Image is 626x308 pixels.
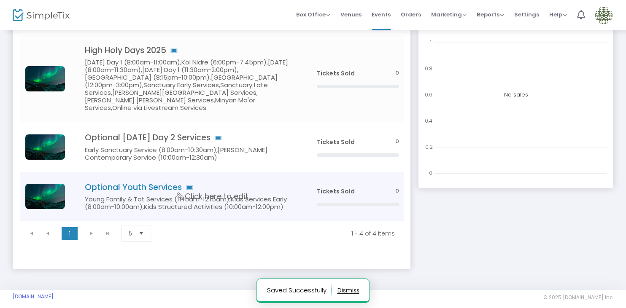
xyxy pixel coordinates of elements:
span: 0 [395,138,399,146]
span: © 2025 [DOMAIN_NAME] Inc. [543,294,613,301]
span: 5 [129,229,132,238]
span: Click here to edit [177,191,248,202]
h4: High Holy Days 2025 [85,46,291,55]
span: 0 [395,187,399,195]
span: Tickets Sold [317,187,355,196]
button: dismiss [337,284,359,297]
span: Page 1 [62,227,78,240]
a: [DOMAIN_NAME] [13,293,54,300]
kendo-pager-info: 1 - 4 of 4 items [166,229,395,238]
span: Help [549,11,567,19]
span: Events [372,4,391,25]
button: Select [135,225,147,241]
img: img_lights.jpg [25,134,65,160]
span: Marketing [431,11,467,19]
img: img_lights.jpg [25,66,65,91]
span: Settings [514,4,539,25]
h5: Early Sanctuary Service (8:00am-10:30am),[PERSON_NAME] Contemporary Service (10:00am-12:30am) [85,146,291,161]
span: Tickets Sold [317,69,355,78]
span: Orders [401,4,421,25]
h4: Optional [DATE] Day 2 Services [85,133,291,142]
span: Venues [340,4,362,25]
span: Reports [477,11,504,19]
img: img_lights.jpg [25,184,65,209]
h5: Young Family & Tot Services (11:15am-12:15am),Kids Services Early (8:00am-10:00am),Kids Structure... [85,196,291,211]
h5: [DATE] Day 1 (8:00am-11:00am),Kol Nidre (6:00pm-7:45pm),[DATE] (8:00am-11:30am),[DATE] Day 1 (11:... [85,59,291,112]
span: Tickets Sold [317,138,355,146]
div: No sales [423,11,609,179]
span: Box Office [296,11,330,19]
p: Saved Successfully [267,284,332,297]
h4: Optional Youth Services [85,182,291,192]
span: 0 [395,69,399,77]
